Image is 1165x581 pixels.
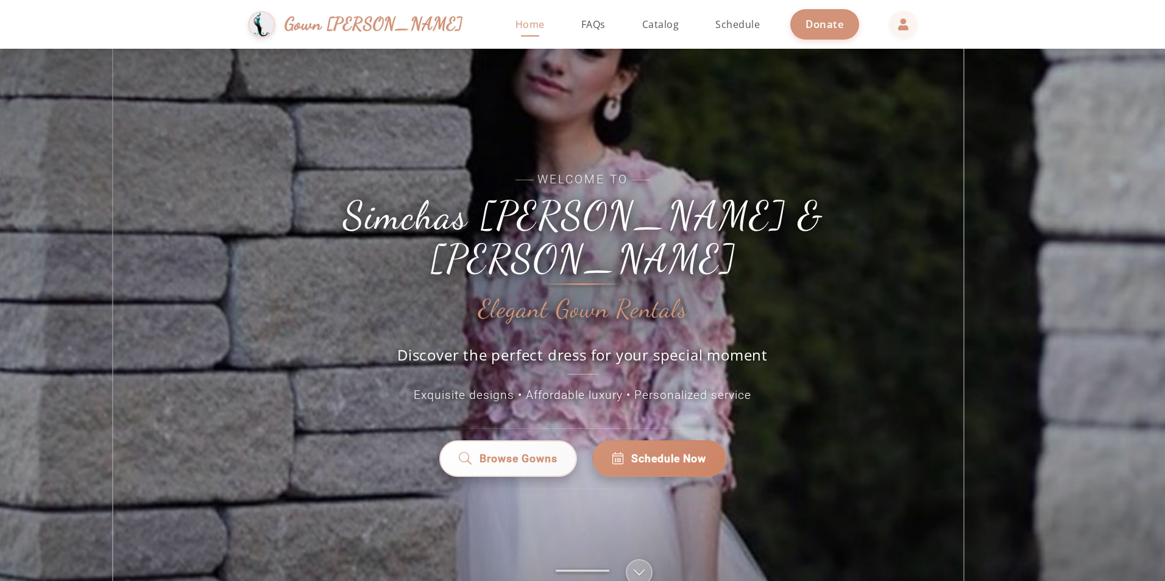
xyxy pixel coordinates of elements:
[806,17,844,31] span: Donate
[715,18,760,31] span: Schedule
[478,295,687,323] h2: Elegant Gown Rentals
[308,194,857,280] h1: Simchas [PERSON_NAME] & [PERSON_NAME]
[308,387,857,404] p: Exquisite designs • Affordable luxury • Personalized service
[285,11,463,37] span: Gown [PERSON_NAME]
[581,18,606,31] span: FAQs
[631,448,706,463] span: Schedule Now
[515,18,545,31] span: Home
[642,18,679,31] span: Catalog
[308,171,857,189] span: Welcome to
[248,8,475,41] a: Gown [PERSON_NAME]
[384,345,781,375] p: Discover the perfect dress for your special moment
[790,9,859,39] a: Donate
[248,11,275,38] img: Gown Gmach Logo
[478,451,559,467] span: Browse Gowns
